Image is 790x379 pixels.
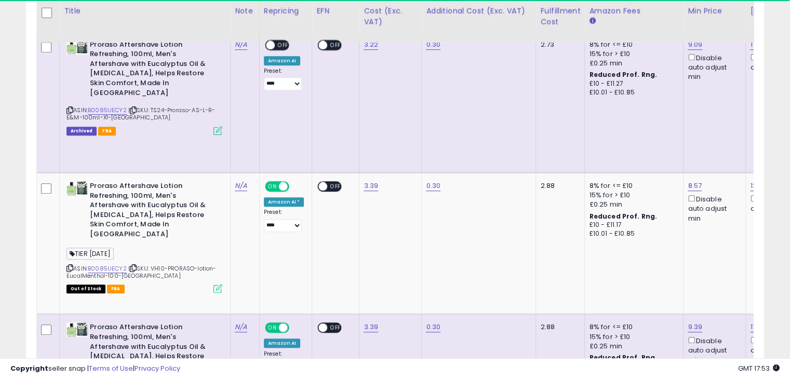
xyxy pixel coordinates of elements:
span: FBA [98,127,116,136]
a: 9.09 [688,39,702,50]
div: 2.88 [540,181,577,191]
div: 8% for <= £10 [589,40,675,49]
div: Additional Cost (Exc. VAT) [426,5,531,16]
b: Reduced Prof. Rng. [589,212,657,221]
a: 3.39 [364,181,378,191]
div: Title [64,5,226,16]
div: ASIN: [66,181,222,292]
span: FBA [107,285,125,293]
div: £10.01 - £10.85 [589,229,675,238]
div: seller snap | | [10,364,180,374]
div: £10 - £11.27 [589,79,675,88]
b: Proraso Aftershave Lotion Refreshing, 100ml, Men's Aftershave with Eucalyptus Oil & [MEDICAL_DATA... [90,40,216,100]
a: 0.30 [426,322,440,332]
div: £0.25 min [589,342,675,351]
div: Disable auto adjust min [688,193,738,223]
div: Disable auto adjust min [688,335,738,365]
span: 2025-09-15 17:53 GMT [738,363,780,373]
span: ON [266,323,279,332]
span: | SKU: TS24-Proraso-AS-L-R-E&M-100ml-X1-[GEOGRAPHIC_DATA] [66,106,216,121]
span: OFF [288,182,304,191]
span: OFF [275,40,291,49]
a: 0.30 [426,39,440,50]
div: Disable auto adjust min [688,52,738,82]
a: N/A [235,181,247,191]
a: N/A [235,39,247,50]
span: All listings that are currently out of stock and unavailable for purchase on Amazon [66,285,105,293]
a: 12.39 [750,181,767,191]
div: Amazon AI * [264,197,304,207]
div: Fulfillment Cost [540,5,580,27]
span: OFF [328,323,344,332]
span: ON [266,182,279,191]
div: Repricing [264,5,308,16]
b: Reduced Prof. Rng. [589,70,657,79]
div: Cost (Exc. VAT) [364,5,417,27]
a: B0085UECY2 [88,106,127,115]
strong: Copyright [10,363,48,373]
div: 2.88 [540,322,577,332]
span: TIER [DATE] [66,248,114,260]
a: 17.73 [750,39,766,50]
span: | SKU: VH10-PRORASO-lotion-EucalMenthol-100-[GEOGRAPHIC_DATA] [66,264,217,280]
div: £0.25 min [589,59,675,68]
a: 17.93 [750,322,766,332]
span: Listings that have been deleted from Seller Central [66,127,97,136]
div: Preset: [264,350,304,374]
div: 15% for > £10 [589,49,675,59]
div: Note [235,5,255,16]
div: 8% for <= £10 [589,322,675,332]
a: N/A [235,322,247,332]
div: Preset: [264,209,304,232]
span: OFF [328,182,344,191]
span: OFF [288,323,304,332]
div: Amazon AI [264,56,300,65]
a: B0085UECY2 [88,264,127,273]
a: 3.39 [364,322,378,332]
div: 15% for > £10 [589,332,675,342]
a: 3.22 [364,39,378,50]
span: OFF [328,40,344,49]
small: Amazon Fees. [589,16,595,25]
div: Amazon AI [264,339,300,348]
div: ASIN: [66,40,222,134]
img: 41Jp3iO+ZiL._SL40_.jpg [66,322,87,337]
a: Privacy Policy [135,363,180,373]
div: Amazon Fees [589,5,679,16]
img: 41Jp3iO+ZiL._SL40_.jpg [66,40,87,55]
div: £0.25 min [589,200,675,209]
div: 15% for > £10 [589,191,675,200]
div: 2.73 [540,40,577,49]
a: 8.57 [688,181,702,191]
div: £10 - £11.17 [589,221,675,229]
div: Preset: [264,67,304,91]
a: 0.30 [426,181,440,191]
div: Min Price [688,5,741,16]
a: Terms of Use [89,363,133,373]
a: 9.39 [688,322,702,332]
div: £10.01 - £10.85 [589,88,675,97]
b: Proraso Aftershave Lotion Refreshing, 100ml, Men's Aftershave with Eucalyptus Oil & [MEDICAL_DATA... [90,181,216,241]
b: Reduced Prof. Rng. [589,353,657,362]
div: 8% for <= £10 [589,181,675,191]
img: 41Jp3iO+ZiL._SL40_.jpg [66,181,87,196]
div: EFN [316,5,355,16]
